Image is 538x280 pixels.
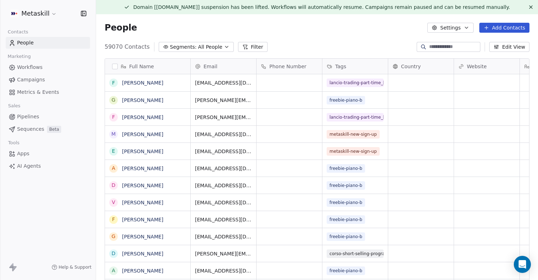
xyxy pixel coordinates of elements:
span: [EMAIL_ADDRESS][DOMAIN_NAME] [195,79,252,86]
span: Sales [5,101,23,111]
span: Domain [[DOMAIN_NAME]] suspension has been lifted. Workflows will automatically resume. Campaigns... [133,4,510,10]
span: Help & Support [59,264,91,270]
span: freebie-piano-b [327,96,365,104]
span: lancio-trading-part-time_[DATE] [327,113,384,122]
span: Marketing [5,51,34,62]
a: SequencesBeta [6,123,90,135]
a: Campaigns [6,74,90,86]
button: Edit View [489,42,529,52]
div: Open Intercom Messenger [514,256,531,273]
a: [PERSON_NAME] [122,131,163,137]
span: Metrics & Events [17,88,59,96]
span: Segments: [170,43,197,51]
span: freebie-piano-b [327,266,365,275]
div: Full Name [105,59,190,74]
span: metaskill-new-sign-up [327,130,380,139]
div: A [112,165,115,172]
span: [EMAIL_ADDRESS][DOMAIN_NAME] [195,216,252,223]
div: G [112,233,116,240]
span: freebie-piano-b [327,198,365,207]
a: [PERSON_NAME] [122,234,163,239]
a: [PERSON_NAME] [122,166,163,171]
span: freebie-piano-b [327,181,365,190]
a: Pipelines [6,111,90,123]
a: [PERSON_NAME] [122,114,163,120]
div: E [112,147,115,155]
div: Tags [322,59,388,74]
a: [PERSON_NAME] [122,149,163,154]
a: AI Agents [6,160,90,172]
a: Help & Support [52,264,91,270]
span: Apps [17,150,30,157]
a: Workflows [6,61,90,73]
img: AVATAR%20METASKILL%20-%20Colori%20Positivo.png [10,9,19,18]
div: Country [388,59,454,74]
a: Metrics & Events [6,86,90,98]
span: [PERSON_NAME][EMAIL_ADDRESS][PERSON_NAME][DOMAIN_NAME] [195,250,252,257]
div: V [112,199,115,206]
span: Campaigns [17,76,45,84]
div: D [112,250,116,257]
span: corso-short-selling-program [327,249,384,258]
span: Pipelines [17,113,39,120]
span: freebie-piano-b [327,164,365,173]
span: [EMAIL_ADDRESS][DOMAIN_NAME] [195,233,252,240]
div: F [112,216,115,223]
span: Country [401,63,421,70]
span: Metaskill [21,9,49,18]
a: [PERSON_NAME] [122,217,163,222]
button: Metaskill [9,7,58,20]
span: Email [204,63,217,70]
div: F [112,79,115,87]
span: lancio-trading-part-time_[DATE] [327,79,384,87]
div: D [112,182,116,189]
button: Filter [238,42,268,52]
span: People [17,39,34,47]
div: M [111,130,116,138]
span: [EMAIL_ADDRESS][DOMAIN_NAME] [195,199,252,206]
span: All People [198,43,222,51]
span: [PERSON_NAME][EMAIL_ADDRESS][DOMAIN_NAME] [195,114,252,121]
span: [EMAIL_ADDRESS][DOMAIN_NAME] [195,131,252,138]
div: A [112,267,115,274]
span: freebie-piano-b [327,215,365,224]
span: Sequences [17,125,44,133]
span: [EMAIL_ADDRESS][DOMAIN_NAME] [195,148,252,155]
span: Tools [5,138,22,148]
span: Website [467,63,487,70]
span: Full Name [129,63,154,70]
a: Apps [6,148,90,160]
div: Phone Number [257,59,322,74]
a: [PERSON_NAME] [122,183,163,188]
a: [PERSON_NAME] [122,251,163,257]
a: [PERSON_NAME] [122,200,163,205]
button: Add Contacts [479,23,529,33]
span: [EMAIL_ADDRESS][DOMAIN_NAME] [195,182,252,189]
span: People [105,22,137,33]
a: [PERSON_NAME] [122,97,163,103]
span: Contacts [5,27,31,37]
span: 59070 Contacts [105,43,150,51]
a: People [6,37,90,49]
div: F [112,113,115,121]
span: Tags [335,63,346,70]
span: freebie-piano-b [327,232,365,241]
span: AI Agents [17,162,41,170]
button: Settings [427,23,473,33]
div: G [112,96,116,104]
span: Workflows [17,64,43,71]
span: Beta [47,126,61,133]
div: Website [454,59,519,74]
span: Phone Number [269,63,306,70]
a: [PERSON_NAME] [122,268,163,274]
span: [EMAIL_ADDRESS][DOMAIN_NAME] [195,165,252,172]
span: [PERSON_NAME][EMAIL_ADDRESS][DOMAIN_NAME] [195,97,252,104]
div: Email [191,59,256,74]
span: metaskill-new-sign-up [327,147,380,156]
span: [EMAIL_ADDRESS][DOMAIN_NAME] [195,267,252,274]
a: [PERSON_NAME] [122,80,163,86]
